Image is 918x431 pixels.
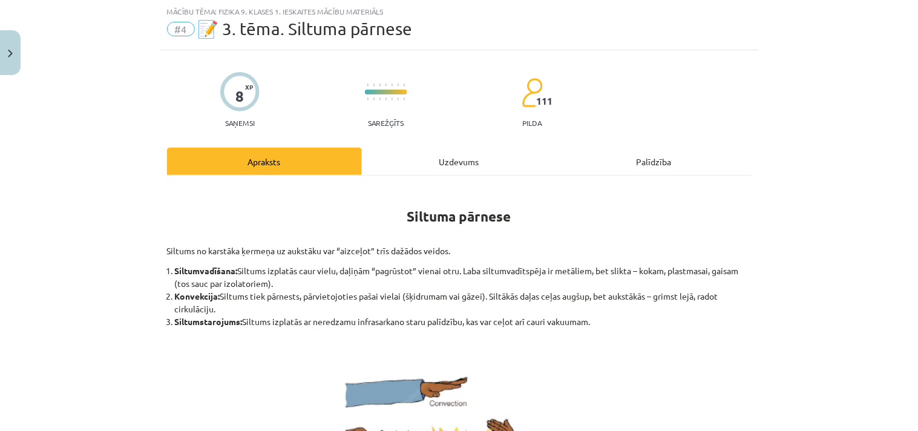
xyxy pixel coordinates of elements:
b: Siltumvadīšana: [175,265,238,276]
img: icon-short-line-57e1e144782c952c97e751825c79c345078a6d821885a25fce030b3d8c18986b.svg [373,97,375,100]
img: icon-short-line-57e1e144782c952c97e751825c79c345078a6d821885a25fce030b3d8c18986b.svg [367,97,369,100]
div: 8 [235,88,244,105]
p: Siltums no karstāka ķermeņa uz aukstāku var “aizceļot” trīs dažādos veidos. [167,245,752,257]
img: icon-short-line-57e1e144782c952c97e751825c79c345078a6d821885a25fce030b3d8c18986b.svg [385,84,387,87]
span: 📝 3. tēma. Siltuma pārnese [198,19,413,39]
img: icon-short-line-57e1e144782c952c97e751825c79c345078a6d821885a25fce030b3d8c18986b.svg [392,84,393,87]
img: icon-short-line-57e1e144782c952c97e751825c79c345078a6d821885a25fce030b3d8c18986b.svg [379,97,381,100]
b: Siltumstarojums: [175,316,243,327]
img: icon-close-lesson-0947bae3869378f0d4975bcd49f059093ad1ed9edebbc8119c70593378902aed.svg [8,50,13,58]
div: Mācību tēma: Fizika 9. klases 1. ieskaites mācību materiāls [167,7,752,16]
img: icon-short-line-57e1e144782c952c97e751825c79c345078a6d821885a25fce030b3d8c18986b.svg [404,97,405,100]
div: Apraksts [167,148,362,175]
img: icon-short-line-57e1e144782c952c97e751825c79c345078a6d821885a25fce030b3d8c18986b.svg [404,84,405,87]
strong: Siltuma pārnese [407,208,511,225]
img: icon-short-line-57e1e144782c952c97e751825c79c345078a6d821885a25fce030b3d8c18986b.svg [367,84,369,87]
img: students-c634bb4e5e11cddfef0936a35e636f08e4e9abd3cc4e673bd6f9a4125e45ecb1.svg [522,77,543,108]
li: Siltums tiek pārnests, pārvietojoties pašai vielai (šķidrumam vai gāzei). Siltākās daļas ceļas au... [175,290,752,315]
img: icon-short-line-57e1e144782c952c97e751825c79c345078a6d821885a25fce030b3d8c18986b.svg [379,84,381,87]
li: Siltums izplatās caur vielu, daļiņām “pagrūstot” vienai otru. Laba siltumvadītspēja ir metāliem, ... [175,265,752,290]
img: icon-short-line-57e1e144782c952c97e751825c79c345078a6d821885a25fce030b3d8c18986b.svg [385,97,387,100]
span: 111 [537,96,553,107]
b: Konvekcija: [175,291,220,301]
img: icon-short-line-57e1e144782c952c97e751825c79c345078a6d821885a25fce030b3d8c18986b.svg [398,84,399,87]
p: Saņemsi [220,119,260,127]
li: Siltums izplatās ar neredzamu infrasarkano staru palīdzību, kas var ceļot arī cauri vakuumam. [175,315,752,328]
img: icon-short-line-57e1e144782c952c97e751825c79c345078a6d821885a25fce030b3d8c18986b.svg [373,84,375,87]
p: pilda [522,119,542,127]
span: #4 [167,22,195,36]
span: XP [245,84,253,90]
img: icon-short-line-57e1e144782c952c97e751825c79c345078a6d821885a25fce030b3d8c18986b.svg [398,97,399,100]
p: Sarežģīts [368,119,404,127]
div: Uzdevums [362,148,557,175]
img: icon-short-line-57e1e144782c952c97e751825c79c345078a6d821885a25fce030b3d8c18986b.svg [392,97,393,100]
div: Palīdzība [557,148,752,175]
